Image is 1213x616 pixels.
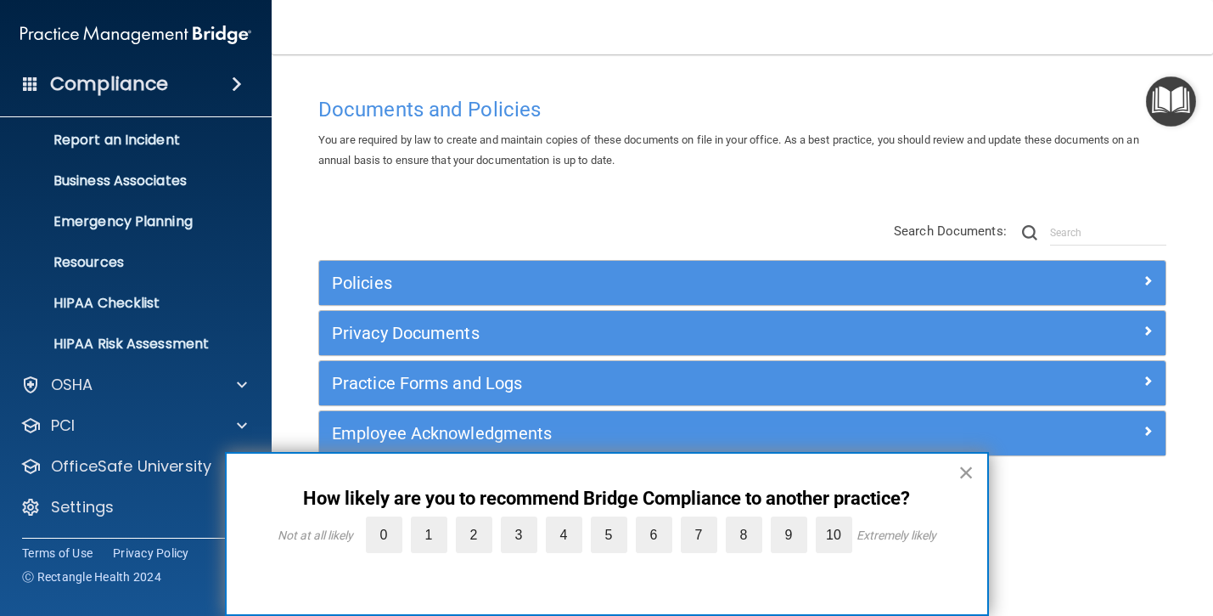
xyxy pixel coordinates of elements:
[1022,225,1037,240] img: ic-search.3b580494.png
[894,223,1007,239] span: Search Documents:
[958,459,974,486] button: Close
[591,517,627,553] label: 5
[366,517,402,553] label: 0
[318,133,1139,167] span: You are required by law to create and maintain copies of these documents on file in your office. ...
[22,545,93,562] a: Terms of Use
[856,528,936,542] div: Extremely likely
[501,517,537,553] label: 3
[726,517,762,553] label: 8
[11,295,243,312] p: HIPAA Checklist
[411,517,447,553] label: 1
[456,517,492,553] label: 2
[771,517,807,553] label: 9
[51,497,114,517] p: Settings
[11,254,243,271] p: Resources
[681,517,717,553] label: 7
[22,568,161,585] span: Ⓒ Rectangle Health 2024
[332,374,941,393] h5: Practice Forms and Logs
[1146,76,1196,127] button: Open Resource Center
[318,99,1166,121] h4: Documents and Policies
[1050,220,1166,246] input: Search
[11,213,243,230] p: Emergency Planning
[51,375,93,395] p: OSHA
[332,324,941,342] h5: Privacy Documents
[113,545,189,562] a: Privacy Policy
[51,456,211,477] p: OfficeSafe University
[278,528,353,542] div: Not at all likely
[11,132,243,149] p: Report an Incident
[51,415,75,436] p: PCI
[919,508,1193,576] iframe: Drift Widget Chat Controller
[261,488,953,510] p: How likely are you to recommend Bridge Compliance to another practice?
[816,517,852,553] label: 10
[332,274,941,292] h5: Policies
[546,517,582,553] label: 4
[11,172,243,189] p: Business Associates
[332,424,941,443] h5: Employee Acknowledgments
[11,336,243,353] p: HIPAA Risk Assessment
[20,18,251,52] img: PMB logo
[50,72,168,96] h4: Compliance
[636,517,672,553] label: 6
